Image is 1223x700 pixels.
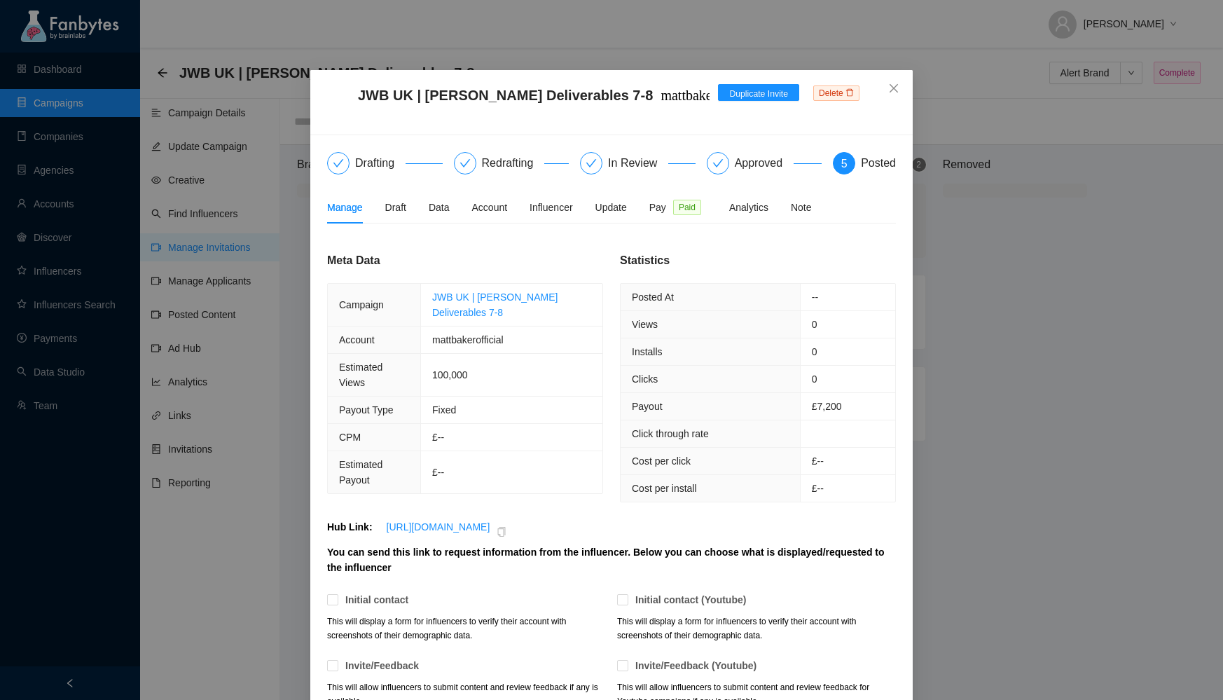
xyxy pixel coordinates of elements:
[460,158,471,169] span: check
[841,158,848,170] span: 5
[632,401,663,412] span: Payout
[632,373,658,385] span: Clicks
[632,428,709,439] span: Click through rate
[812,319,817,330] span: 0
[649,200,666,215] span: Pay
[812,455,824,467] span: £--
[530,200,572,215] div: Influencer
[617,615,896,643] p: This will display a form for influencers to verify their account with screenshots of their demogr...
[387,521,490,533] a: [URL][DOMAIN_NAME]
[339,334,375,345] span: Account
[432,291,558,318] a: JWB UK | [PERSON_NAME] Deliverables 7-8
[333,158,344,169] span: check
[735,152,794,174] div: Approved
[632,319,658,330] span: Views
[595,200,627,215] div: Update
[497,519,506,544] span: copy
[327,615,606,643] p: This will display a form for influencers to verify their account with screenshots of their demogr...
[661,84,820,107] div: mattbakerofficial invite 2
[673,200,701,215] span: Paid
[632,455,691,467] span: Cost per click
[345,658,419,673] p: Invite/Feedback
[813,85,859,101] span: Delete
[327,544,896,575] p: You can send this link to request information from the influencer. Below you can choose what is d...
[385,200,406,215] div: Draft
[432,432,444,443] span: £--
[632,346,663,357] span: Installs
[432,334,504,345] span: mattbakerofficial
[845,88,854,97] span: delete
[861,152,896,174] div: Posted
[327,519,373,544] p: Hub Link:
[632,483,697,494] span: Cost per install
[812,483,824,494] span: £--
[327,200,363,215] div: Manage
[432,404,456,416] span: Fixed
[345,592,408,608] p: Initial contact
[429,200,450,215] div: Data
[358,84,710,121] span: JWB UK | [PERSON_NAME] Deliverables 7-8
[620,252,896,269] div: Statistics
[729,200,768,215] div: Analytics
[635,658,756,673] p: Invite/Feedback (Youtube)
[586,158,597,169] span: check
[888,83,899,94] span: close
[812,291,818,303] span: --
[608,152,668,174] div: In Review
[432,369,468,380] span: 100,000
[339,404,394,416] span: Payout Type
[327,252,603,269] div: Meta Data
[482,152,545,174] div: Redrafting
[718,84,799,101] button: Duplicate Invite
[635,592,746,608] p: Initial contact (Youtube)
[812,346,817,357] span: 0
[339,299,384,310] span: Campaign
[632,291,674,303] span: Posted At
[472,200,508,215] div: Account
[339,362,382,388] span: Estimated Views
[875,70,913,108] button: Close
[339,459,382,486] span: Estimated Payout
[355,152,406,174] div: Drafting
[791,200,812,215] div: Note
[729,88,788,101] span: Duplicate Invite
[432,467,444,478] span: £--
[812,373,817,385] span: 0
[712,158,724,169] span: check
[339,432,361,443] span: CPM
[812,401,842,412] span: £7,200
